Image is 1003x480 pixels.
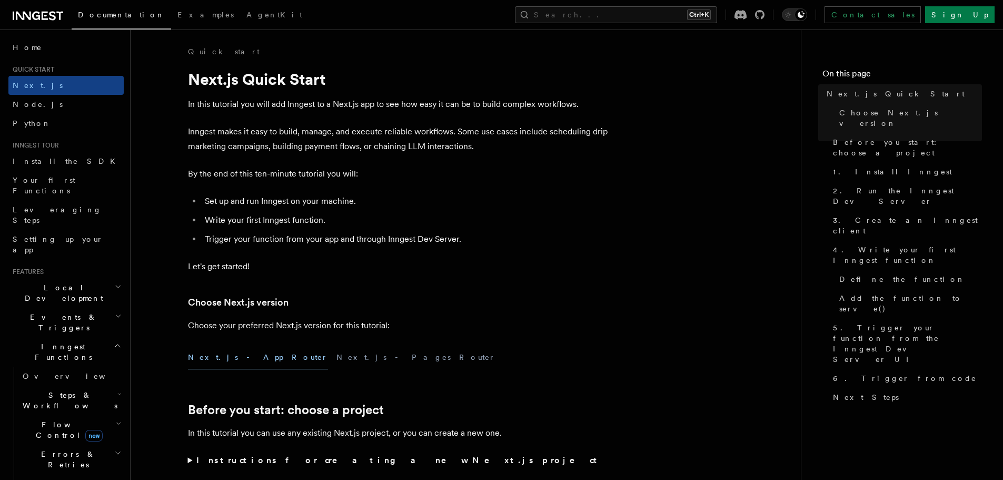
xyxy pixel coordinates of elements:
a: Overview [18,367,124,386]
a: Before you start: choose a project [829,133,982,162]
span: 6. Trigger from code [833,373,977,384]
kbd: Ctrl+K [687,9,711,20]
a: Your first Functions [8,171,124,200]
span: Next Steps [833,392,899,403]
button: Search...Ctrl+K [515,6,717,23]
p: Inngest makes it easy to build, manage, and execute reliable workflows. Some use cases include sc... [188,124,609,154]
p: Let's get started! [188,259,609,274]
button: Errors & Retries [18,445,124,474]
a: Choose Next.js version [835,103,982,133]
span: Next.js Quick Start [827,89,965,99]
span: Your first Functions [13,176,75,195]
a: Next Steps [829,388,982,407]
span: Examples [177,11,234,19]
a: Documentation [72,3,171,30]
a: AgentKit [240,3,309,28]
span: Errors & Retries [18,449,114,470]
span: 1. Install Inngest [833,166,952,177]
span: 2. Run the Inngest Dev Server [833,185,982,207]
a: Python [8,114,124,133]
a: Home [8,38,124,57]
button: Toggle dark mode [782,8,807,21]
p: Choose your preferred Next.js version for this tutorial: [188,318,609,333]
span: AgentKit [246,11,302,19]
a: Choose Next.js version [188,295,289,310]
a: Next.js [8,76,124,95]
a: Next.js Quick Start [822,84,982,103]
span: Install the SDK [13,157,122,165]
a: Install the SDK [8,152,124,171]
button: Local Development [8,278,124,308]
span: Events & Triggers [8,312,115,333]
button: Events & Triggers [8,308,124,337]
h1: Next.js Quick Start [188,70,609,89]
span: 3. Create an Inngest client [833,215,982,236]
span: Add the function to serve() [839,293,982,314]
summary: Instructions for creating a new Next.js project [188,453,609,468]
span: Setting up your app [13,235,103,254]
span: Quick start [8,65,54,74]
span: Define the function [839,274,965,285]
p: By the end of this ten-minute tutorial you will: [188,166,609,181]
a: Node.js [8,95,124,114]
span: Before you start: choose a project [833,137,982,158]
span: Home [13,42,42,53]
span: Inngest Functions [8,341,114,363]
span: Next.js [13,81,63,90]
a: Setting up your app [8,230,124,259]
li: Write your first Inngest function. [202,213,609,228]
span: 4. Write your first Inngest function [833,244,982,266]
a: 1. Install Inngest [829,162,982,181]
a: Define the function [835,270,982,289]
span: Choose Next.js version [839,107,982,129]
span: Python [13,119,51,128]
a: Quick start [188,46,260,57]
a: 3. Create an Inngest client [829,211,982,240]
span: new [85,430,103,442]
span: Documentation [78,11,165,19]
p: In this tutorial you can use any existing Next.js project, or you can create a new one. [188,426,609,440]
a: 4. Write your first Inngest function [829,240,982,270]
button: Inngest Functions [8,337,124,367]
span: Features [8,268,44,276]
span: Local Development [8,282,115,303]
a: Contact sales [825,6,921,23]
span: Node.js [13,100,63,109]
p: In this tutorial you will add Inngest to a Next.js app to see how easy it can be to build complex... [188,97,609,112]
span: Overview [23,372,131,380]
span: Leveraging Steps [13,205,102,224]
a: Sign Up [925,6,995,23]
button: Flow Controlnew [18,415,124,445]
button: Next.js - App Router [188,346,328,369]
a: 5. Trigger your function from the Inngest Dev Server UI [829,318,982,369]
a: Leveraging Steps [8,200,124,230]
h4: On this page [822,67,982,84]
span: Inngest tour [8,141,59,150]
span: Flow Control [18,419,116,440]
span: Steps & Workflows [18,390,117,411]
li: Set up and run Inngest on your machine. [202,194,609,209]
a: 6. Trigger from code [829,369,982,388]
a: Examples [171,3,240,28]
li: Trigger your function from your app and through Inngest Dev Server. [202,232,609,247]
strong: Instructions for creating a new Next.js project [196,455,601,465]
a: 2. Run the Inngest Dev Server [829,181,982,211]
a: Add the function to serve() [835,289,982,318]
span: 5. Trigger your function from the Inngest Dev Server UI [833,322,982,365]
button: Steps & Workflows [18,386,124,415]
button: Next.js - Pages Router [336,346,495,369]
a: Before you start: choose a project [188,403,384,417]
